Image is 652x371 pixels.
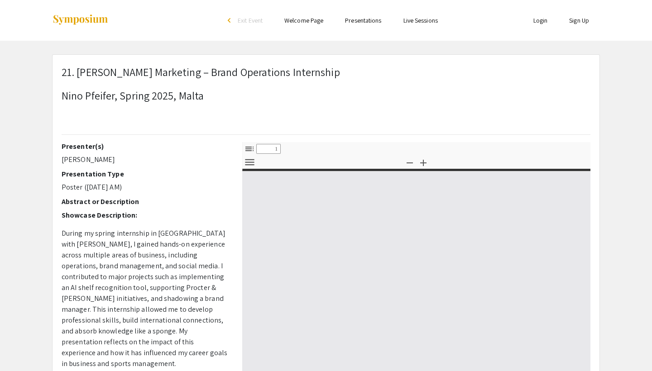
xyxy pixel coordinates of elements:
[284,16,323,24] a: Welcome Page
[62,197,229,206] h2: Abstract or Description
[242,156,257,169] button: Tools
[614,330,645,364] iframe: Chat
[402,156,417,169] button: Zoom Out
[52,14,109,26] img: Symposium by ForagerOne
[238,16,263,24] span: Exit Event
[345,16,381,24] a: Presentations
[62,170,229,178] h2: Presentation Type
[533,16,548,24] a: Login
[569,16,589,24] a: Sign Up
[62,210,137,220] strong: Showcase Description:
[228,18,233,23] div: arrow_back_ios
[62,182,229,193] p: Poster ([DATE] AM)
[62,87,340,104] p: Nino Pfeifer, Spring 2025, Malta
[62,154,229,165] p: [PERSON_NAME]
[242,143,257,156] button: Toggle Sidebar
[62,228,229,369] p: During my spring internship in [GEOGRAPHIC_DATA] with [PERSON_NAME], I gained hands-on experience...
[256,144,281,154] input: Page
[62,64,340,80] p: 21. [PERSON_NAME] Marketing – Brand Operations Internship
[62,142,229,151] h2: Presenter(s)
[416,156,431,169] button: Zoom In
[403,16,438,24] a: Live Sessions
